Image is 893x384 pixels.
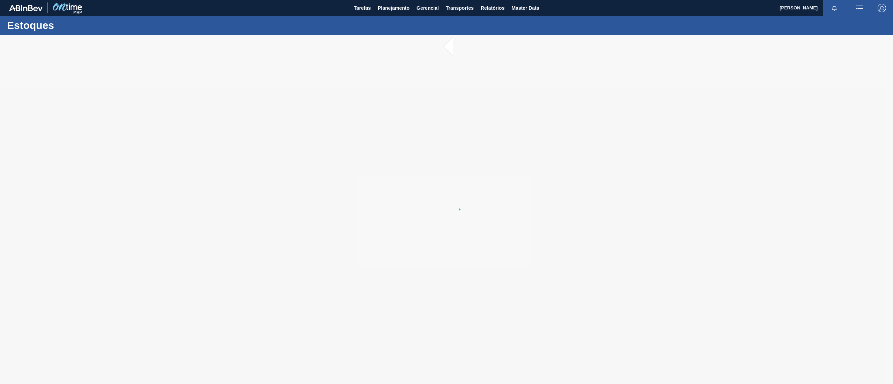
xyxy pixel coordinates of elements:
span: Master Data [511,4,539,12]
span: Tarefas [354,4,371,12]
img: Logout [878,4,886,12]
span: Transportes [446,4,474,12]
button: Notificações [823,3,846,13]
img: userActions [855,4,864,12]
span: Gerencial [417,4,439,12]
img: TNhmsLtSVTkK8tSr43FrP2fwEKptu5GPRR3wAAAABJRU5ErkJggg== [9,5,43,11]
h1: Estoques [7,21,131,29]
span: Relatórios [481,4,504,12]
span: Planejamento [378,4,410,12]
